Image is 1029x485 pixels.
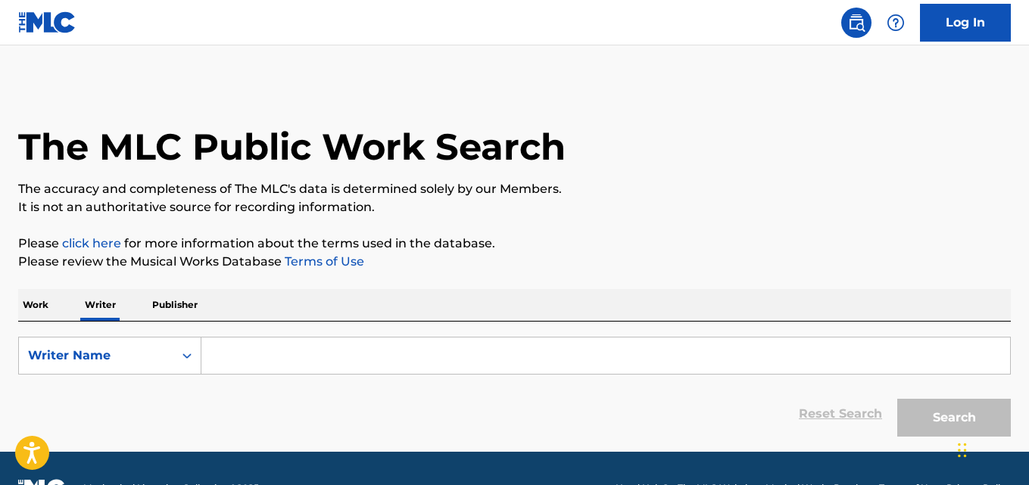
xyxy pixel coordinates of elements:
p: Publisher [148,289,202,321]
p: Work [18,289,53,321]
img: search [847,14,865,32]
a: Terms of Use [282,254,364,269]
p: Please review the Musical Works Database [18,253,1011,271]
a: Log In [920,4,1011,42]
a: Public Search [841,8,872,38]
a: click here [62,236,121,250]
img: MLC Logo [18,11,76,33]
iframe: Chat Widget [953,412,1029,485]
div: Help [881,8,911,38]
div: Writer Name [28,347,164,365]
div: Drag [958,427,967,473]
p: The accuracy and completeness of The MLC's data is determined solely by our Members. [18,180,1011,198]
p: Writer [80,289,120,321]
p: It is not an authoritative source for recording information. [18,198,1011,216]
p: Please for more information about the terms used in the database. [18,235,1011,253]
h1: The MLC Public Work Search [18,124,566,169]
img: help [887,14,905,32]
form: Search Form [18,337,1011,444]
